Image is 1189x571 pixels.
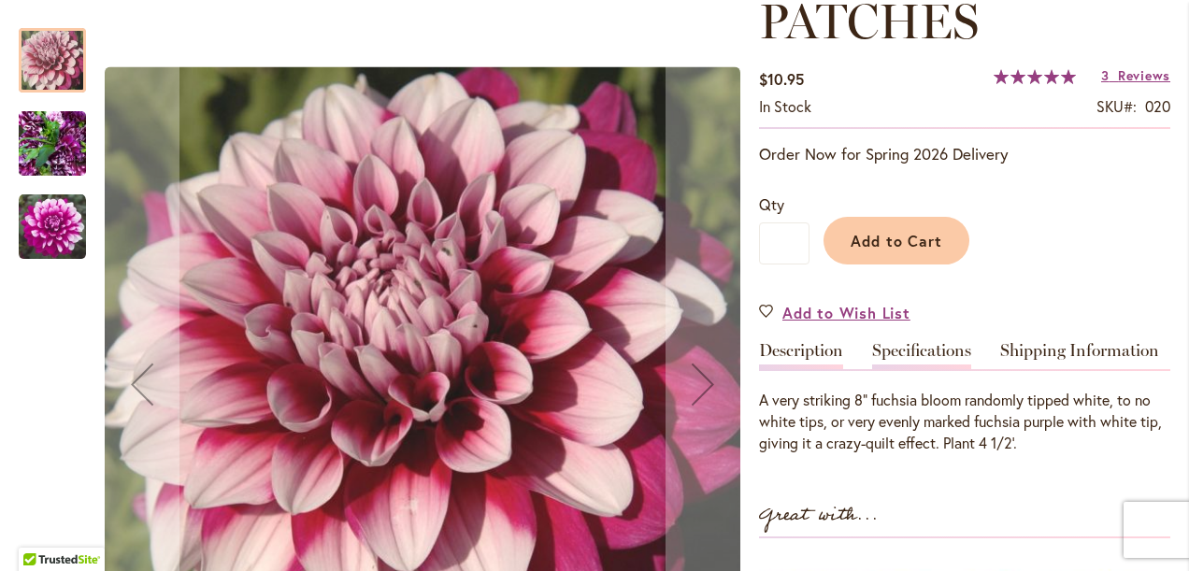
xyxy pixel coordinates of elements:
a: Add to Wish List [759,302,910,323]
div: Patches [19,176,86,259]
p: Order Now for Spring 2026 Delivery [759,143,1170,165]
div: Detailed Product Info [759,342,1170,454]
div: A very striking 8" fuchsia bloom randomly tipped white, to no white tips, or very evenly marked f... [759,390,1170,454]
div: Patches [19,93,105,176]
strong: Great with... [759,500,879,531]
strong: SKU [1096,96,1137,116]
span: Add to Wish List [782,302,910,323]
a: 3 Reviews [1101,66,1170,84]
img: Patches [19,99,86,189]
span: Reviews [1118,66,1170,84]
span: Qty [759,194,784,214]
div: Patches [19,9,105,93]
div: 020 [1145,96,1170,118]
img: Patches [19,193,86,261]
div: Availability [759,96,811,118]
a: Specifications [872,342,971,369]
a: Shipping Information [1000,342,1159,369]
div: 100% [994,69,1076,84]
button: Add to Cart [824,217,969,264]
iframe: Launch Accessibility Center [14,505,66,557]
a: Description [759,342,843,369]
span: 3 [1101,66,1110,84]
span: In stock [759,96,811,116]
span: $10.95 [759,69,804,89]
span: Add to Cart [851,231,943,250]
